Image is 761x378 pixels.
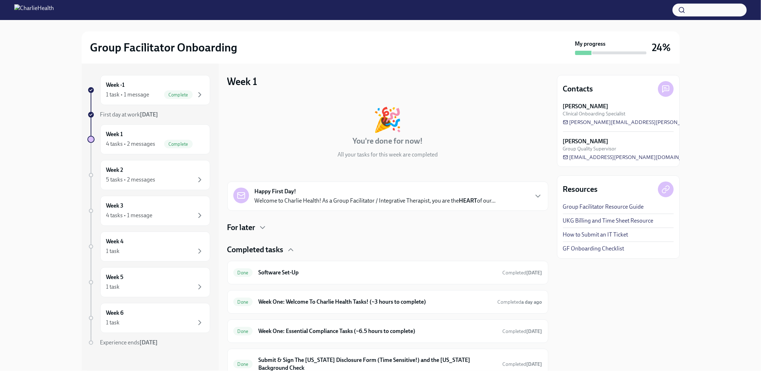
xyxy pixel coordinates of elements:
strong: [DATE] [527,361,542,367]
a: Group Facilitator Resource Guide [563,203,644,211]
a: DoneWeek One: Welcome To Charlie Health Tasks! (~3 hours to complete)Completeda day ago [233,296,542,308]
a: UKG Billing and Time Sheet Resource [563,217,654,225]
h4: You're done for now! [352,136,423,146]
span: Group Quality Supervisor [563,145,617,152]
h6: Week 5 [106,273,124,281]
p: All your tasks for this week are completed [338,151,438,159]
strong: [PERSON_NAME] [563,103,609,110]
span: Done [233,299,253,305]
a: First day at work[DATE] [87,111,210,119]
span: Completed [503,328,542,334]
h6: Week 6 [106,309,124,317]
h6: Week -1 [106,81,125,89]
span: Done [233,329,253,334]
strong: [DATE] [527,328,542,334]
div: 1 task [106,283,120,291]
div: 🎉 [373,108,402,131]
strong: HEART [459,197,477,204]
strong: [DATE] [140,111,158,118]
a: [PERSON_NAME][EMAIL_ADDRESS][PERSON_NAME][DOMAIN_NAME] [563,119,741,126]
p: Welcome to Charlie Health! As a Group Facilitator / Integrative Therapist, you are the of our... [255,197,496,205]
div: 1 task • 1 message [106,91,149,99]
h3: 24% [652,41,671,54]
a: Week 34 tasks • 1 message [87,196,210,226]
div: 1 task [106,319,120,327]
a: DoneWeek One: Essential Compliance Tasks (~6.5 hours to complete)Completed[DATE] [233,325,542,337]
span: Experience ends [100,339,158,346]
h4: For later [227,222,255,233]
h6: Week 2 [106,166,123,174]
span: Completed [503,270,542,276]
h6: Week One: Welcome To Charlie Health Tasks! (~3 hours to complete) [258,298,492,306]
span: October 2nd, 2025 13:56 [503,328,542,335]
h6: Week 3 [106,202,124,210]
span: Completed [498,299,542,305]
span: Done [233,270,253,275]
div: 1 task [106,247,120,255]
h4: Resources [563,184,598,195]
a: GF Onboarding Checklist [563,245,624,253]
a: Week -11 task • 1 messageComplete [87,75,210,105]
span: First day at work [100,111,158,118]
strong: [PERSON_NAME] [563,138,609,145]
div: 4 tasks • 2 messages [106,140,156,148]
a: [EMAIL_ADDRESS][PERSON_NAME][DOMAIN_NAME] [563,154,699,161]
img: CharlieHealth [14,4,54,16]
h3: Week 1 [227,75,258,88]
span: September 26th, 2025 10:10 [503,269,542,276]
div: 5 tasks • 2 messages [106,176,156,184]
h4: Completed tasks [227,244,284,255]
span: Complete [164,92,193,98]
h6: Week 4 [106,238,124,245]
span: Completed [503,361,542,367]
a: Week 14 tasks • 2 messagesComplete [87,124,210,154]
h6: Week 1 [106,130,123,138]
a: Week 61 task [87,303,210,333]
a: DoneSubmit & Sign The [US_STATE] Disclosure Form (Time Sensitive!) and the [US_STATE] Background ... [233,355,542,373]
h6: Submit & Sign The [US_STATE] Disclosure Form (Time Sensitive!) and the [US_STATE] Background Check [258,356,497,372]
h6: Week One: Essential Compliance Tasks (~6.5 hours to complete) [258,327,497,335]
div: 4 tasks • 1 message [106,212,153,219]
span: Done [233,362,253,367]
span: October 2nd, 2025 14:30 [503,361,542,368]
strong: My progress [575,40,606,48]
strong: [DATE] [527,270,542,276]
span: October 1st, 2025 12:17 [498,299,542,305]
div: Completed tasks [227,244,548,255]
strong: [DATE] [140,339,158,346]
a: Week 51 task [87,267,210,297]
h4: Contacts [563,84,593,94]
a: Week 41 task [87,232,210,262]
a: DoneSoftware Set-UpCompleted[DATE] [233,267,542,278]
span: Clinical Onboarding Specialist [563,110,626,117]
a: Week 25 tasks • 2 messages [87,160,210,190]
h2: Group Facilitator Onboarding [90,40,238,55]
strong: Happy First Day! [255,188,296,195]
a: How to Submit an IT Ticket [563,231,628,239]
strong: a day ago [522,299,542,305]
span: Complete [164,141,193,147]
div: For later [227,222,548,233]
h6: Software Set-Up [258,269,497,277]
